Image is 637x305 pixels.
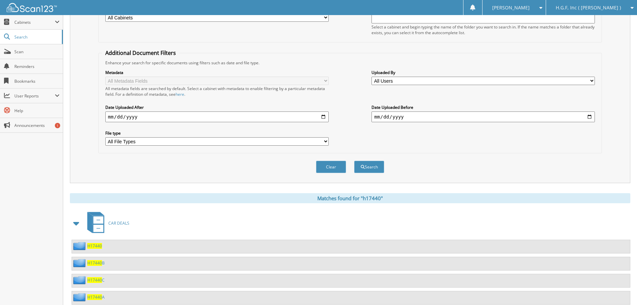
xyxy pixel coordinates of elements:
[87,260,102,266] span: H17440
[55,123,60,128] div: 1
[102,49,179,57] legend: Additional Document Filters
[105,130,329,136] label: File type
[87,277,102,283] span: H17440
[105,70,329,75] label: Metadata
[176,91,184,97] a: here
[492,6,530,10] span: [PERSON_NAME]
[102,60,598,66] div: Enhance your search for specific documents using filters such as date and file type.
[14,78,60,84] span: Bookmarks
[316,161,346,173] button: Clear
[371,24,595,35] div: Select a cabinet and begin typing the name of the folder you want to search in. If the name match...
[14,19,55,25] span: Cabinets
[73,276,87,284] img: folder2.png
[73,259,87,267] img: folder2.png
[87,260,105,266] a: H17440B
[7,3,57,12] img: scan123-logo-white.svg
[70,193,630,203] div: Matches found for "h17440"
[73,293,87,301] img: folder2.png
[354,161,384,173] button: Search
[83,210,129,236] a: CAR DEALS
[105,111,329,122] input: start
[87,294,105,300] a: H17440A
[105,86,329,97] div: All metadata fields are searched by default. Select a cabinet with metadata to enable filtering b...
[87,243,102,249] a: H17440
[14,108,60,113] span: Help
[14,93,55,99] span: User Reports
[371,104,595,110] label: Date Uploaded Before
[87,277,105,283] a: H17440C
[14,123,60,128] span: Announcements
[87,294,102,300] span: H17440
[371,111,595,122] input: end
[105,104,329,110] label: Date Uploaded After
[73,242,87,250] img: folder2.png
[371,70,595,75] label: Uploaded By
[14,64,60,69] span: Reminders
[14,34,59,40] span: Search
[556,6,621,10] span: H.G.F, Inc ( [PERSON_NAME] )
[108,220,129,226] span: CAR DEALS
[14,49,60,55] span: Scan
